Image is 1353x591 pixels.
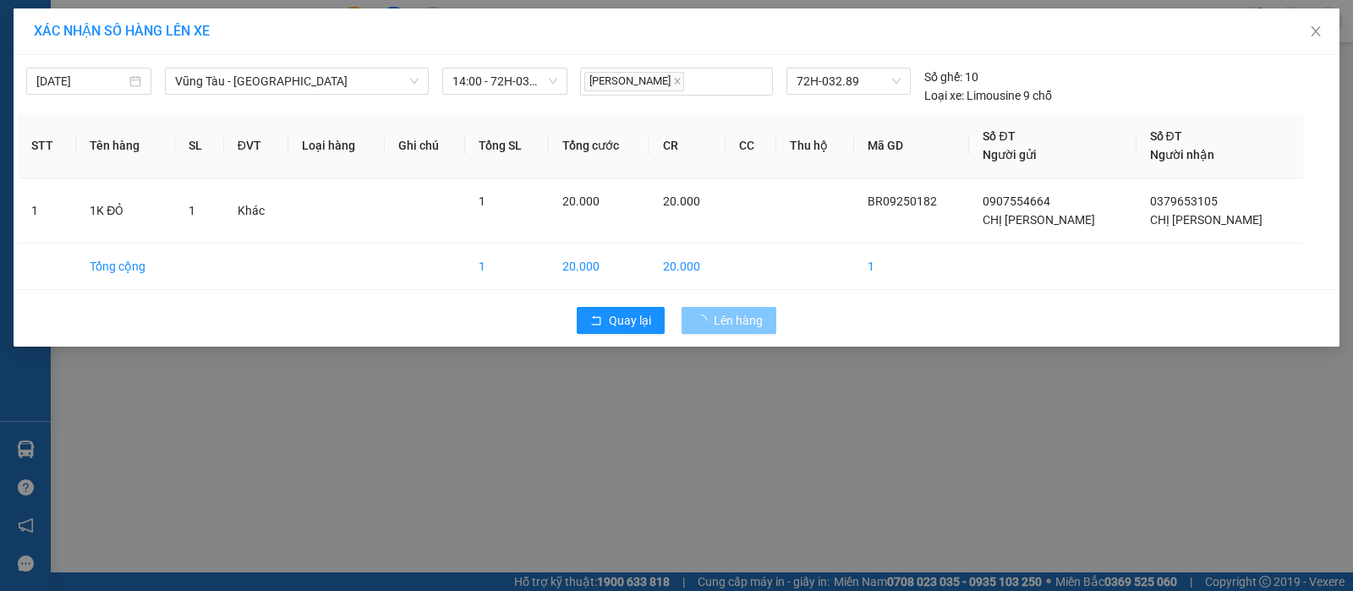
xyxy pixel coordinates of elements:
div: 10 [924,68,978,86]
span: Người nhận [1150,148,1214,161]
button: Close [1292,8,1339,56]
span: loading [695,315,714,326]
th: SL [175,113,223,178]
td: 20.000 [649,244,726,290]
td: Khác [224,178,288,244]
span: [PERSON_NAME] [584,72,684,91]
td: 20.000 [549,244,649,290]
button: Lên hàng [682,307,776,334]
span: 14:00 - 72H-032.89 [452,68,557,94]
span: 72H-032.89 [797,68,901,94]
th: CR [649,113,726,178]
span: Người gửi [983,148,1037,161]
span: Vũng Tàu - Sân Bay [175,68,419,94]
th: ĐVT [224,113,288,178]
span: BR09250182 [868,194,937,208]
button: rollbackQuay lại [577,307,665,334]
td: 1 [854,244,969,290]
span: Lên hàng [714,311,763,330]
td: Tổng cộng [76,244,175,290]
th: STT [18,113,76,178]
span: 0379653105 [1150,194,1218,208]
span: rollback [590,315,602,328]
div: CHỊ [PERSON_NAME] [162,75,298,116]
span: 1 [479,194,485,208]
span: CHỊ [PERSON_NAME] [983,213,1095,227]
span: close [673,77,682,85]
span: 20.000 [562,194,600,208]
span: Nhận: [162,16,202,34]
th: Tổng SL [465,113,549,178]
span: 1 [189,204,195,217]
span: close [1309,25,1323,38]
span: CHỊ [PERSON_NAME] [1150,213,1263,227]
td: 1 [465,244,549,290]
th: Mã GD [854,113,969,178]
span: down [409,76,419,86]
th: Thu hộ [776,113,854,178]
div: VP 36 [PERSON_NAME] - Bà Rịa [14,14,150,75]
input: 13/09/2025 [36,72,126,90]
div: 0379653105 [162,116,298,140]
span: Số ghế: [924,68,962,86]
th: CC [726,113,776,178]
span: Số ĐT [1150,129,1182,143]
div: CHỊ [PERSON_NAME] [14,75,150,116]
span: Loại xe: [924,86,964,105]
span: Quay lại [609,311,651,330]
span: 20.000 [663,194,700,208]
span: Số ĐT [983,129,1015,143]
th: Ghi chú [385,113,466,178]
td: 1 [18,178,76,244]
span: XÁC NHẬN SỐ HÀNG LÊN XE [34,23,210,39]
div: 0907554664 [14,116,150,140]
div: Limousine 9 chỗ [924,86,1052,105]
td: 1K ĐỎ [76,178,175,244]
th: Tên hàng [76,113,175,178]
th: Loại hàng [288,113,385,178]
div: VP 184 [PERSON_NAME] - HCM [162,14,298,75]
span: 0907554664 [983,194,1050,208]
span: Gửi: [14,16,41,34]
th: Tổng cước [549,113,649,178]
